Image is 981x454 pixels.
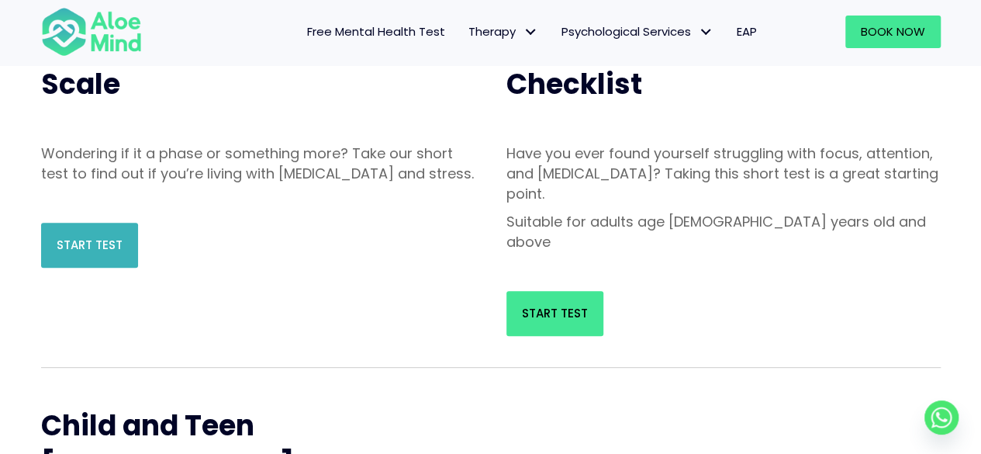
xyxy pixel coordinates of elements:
[506,212,941,252] p: Suitable for adults age [DEMOGRAPHIC_DATA] years old and above
[725,16,769,48] a: EAP
[41,6,142,57] img: Aloe mind Logo
[295,16,457,48] a: Free Mental Health Test
[457,16,550,48] a: TherapyTherapy: submenu
[520,21,542,43] span: Therapy: submenu
[695,21,717,43] span: Psychological Services: submenu
[550,16,725,48] a: Psychological ServicesPsychological Services: submenu
[737,23,757,40] span: EAP
[162,16,769,48] nav: Menu
[522,305,588,321] span: Start Test
[468,23,538,40] span: Therapy
[845,16,941,48] a: Book Now
[924,400,959,435] a: Whatsapp
[41,144,475,184] p: Wondering if it a phase or something more? Take our short test to find out if you’re living with ...
[57,237,123,253] span: Start Test
[506,144,941,204] p: Have you ever found yourself struggling with focus, attention, and [MEDICAL_DATA]? Taking this sh...
[41,223,138,268] a: Start Test
[506,291,603,336] a: Start Test
[307,23,445,40] span: Free Mental Health Test
[561,23,713,40] span: Psychological Services
[861,23,925,40] span: Book Now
